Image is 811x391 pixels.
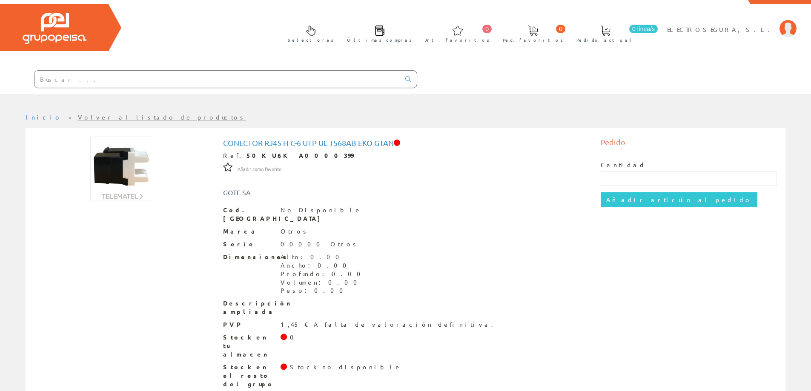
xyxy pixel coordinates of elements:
img: Grupo Peisa [23,13,86,44]
span: Stock en el resto del grupo [223,363,274,388]
span: 0 [556,25,565,33]
div: 1,45 € A falta de valoración definitiva. [281,320,499,329]
strong: 50KU6K A0000399 [246,151,354,159]
div: Profundo: 0.00 [281,270,366,278]
div: Peso: 0.00 [281,286,366,295]
a: Volver al listado de productos [78,113,246,121]
a: Añadir como favorito [238,165,281,172]
span: 0 [482,25,492,33]
span: Descripción ampliada [223,299,274,316]
div: Ref. [223,151,588,160]
a: 0 línea/s Pedido actual [568,18,660,48]
div: Ancho: 0.00 [281,261,366,270]
span: Añadir como favorito [238,166,281,173]
div: Pedido [601,137,777,152]
a: Últimas compras [338,18,416,48]
span: Marca [223,227,274,236]
span: PVP [223,320,274,329]
span: Art. favoritos [425,36,490,44]
div: Volumen: 0.00 [281,278,366,287]
img: Foto artículo CONECTOR RJ45 H C-6 UTP UL T568AB EKO GTAN (150x150) [90,137,154,200]
span: Últimas compras [347,36,412,44]
span: Pedido actual [576,36,634,44]
span: ELECTROSEGURA, S.L. [667,25,775,34]
div: Alto: 0.00 [281,253,366,261]
span: Selectores [288,36,334,44]
a: Selectores [279,18,338,48]
h1: CONECTOR RJ45 H C-6 UTP UL T568AB EKO GTAN [223,139,588,147]
div: No Disponible [281,206,361,214]
input: Buscar ... [34,71,400,88]
span: Ped. favoritos [503,36,563,44]
a: Inicio [26,113,62,121]
span: Cod. [GEOGRAPHIC_DATA] [223,206,274,223]
span: Stock en tu almacen [223,333,274,359]
a: ELECTROSEGURA, S.L. [667,18,797,26]
span: Serie [223,240,274,248]
div: Otros [281,227,309,236]
span: 0 línea/s [629,25,658,33]
div: 0 [290,333,299,342]
label: Cantidad [601,161,646,169]
div: Stock no disponible [290,363,401,371]
span: Dimensiones [223,253,274,261]
div: 00000 Otros [281,240,359,248]
input: Añadir artículo al pedido [601,192,757,207]
div: GOTE SA [217,188,437,197]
